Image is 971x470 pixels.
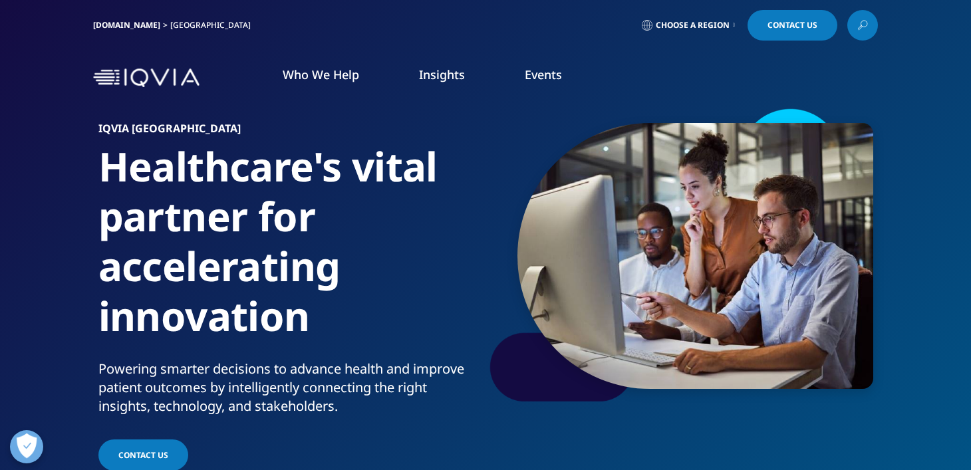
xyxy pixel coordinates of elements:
[98,142,481,360] h1: Healthcare's vital partner for accelerating innovation
[98,360,481,415] div: Powering smarter decisions to advance health and improve patient outcomes by intelligently connec...
[767,21,817,29] span: Contact Us
[98,123,481,142] h6: IQVIA [GEOGRAPHIC_DATA]
[93,19,160,31] a: [DOMAIN_NAME]
[525,66,562,82] a: Events
[283,66,359,82] a: Who We Help
[93,68,200,88] img: IQVIA Healthcare Information Technology and Pharma Clinical Research Company
[205,47,878,109] nav: Primary
[118,449,168,461] span: Contact Us
[748,10,837,41] a: Contact Us
[170,20,256,31] div: [GEOGRAPHIC_DATA]
[419,66,465,82] a: Insights
[10,430,43,463] button: Open Preferences
[517,123,873,389] img: 2362team-and-computer-in-collaboration-teamwork-and-meeting-at-desk.jpg
[656,20,730,31] span: Choose a Region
